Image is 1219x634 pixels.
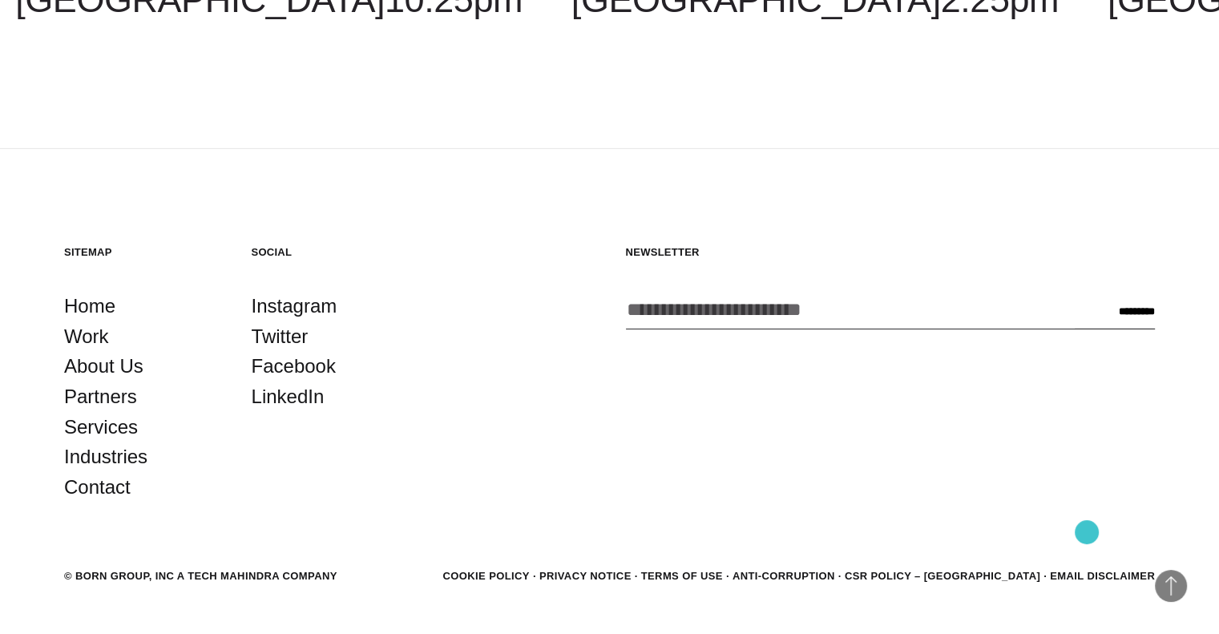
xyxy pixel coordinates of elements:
a: LinkedIn [252,382,325,412]
a: About Us [64,351,143,382]
a: Work [64,321,109,352]
a: Home [64,291,115,321]
a: Twitter [252,321,309,352]
h5: Social [252,245,407,259]
a: CSR POLICY – [GEOGRAPHIC_DATA] [845,570,1040,582]
h5: Sitemap [64,245,220,259]
a: Anti-Corruption [733,570,835,582]
a: Cookie Policy [442,570,529,582]
a: Facebook [252,351,336,382]
a: Industries [64,442,147,472]
a: Privacy Notice [539,570,632,582]
a: Partners [64,382,137,412]
a: Instagram [252,291,337,321]
h5: Newsletter [626,245,1156,259]
a: Email Disclaimer [1050,570,1155,582]
button: Back to Top [1155,570,1187,602]
a: Terms of Use [641,570,723,582]
a: Services [64,412,138,442]
a: Contact [64,472,131,503]
div: © BORN GROUP, INC A Tech Mahindra Company [64,568,337,584]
